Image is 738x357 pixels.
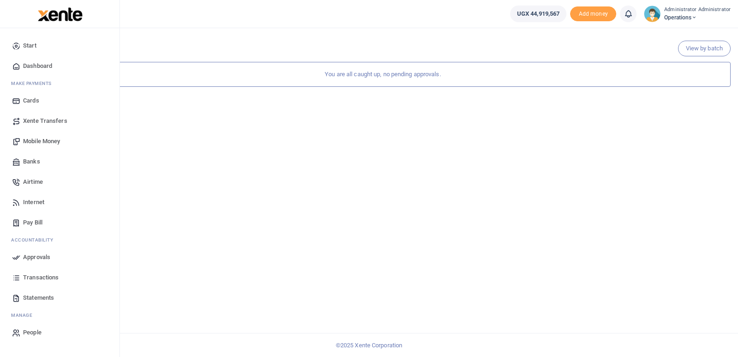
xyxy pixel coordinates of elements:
a: logo-small logo-large logo-large [37,10,83,17]
a: Cards [7,91,112,111]
a: UGX 44,919,567 [510,6,566,22]
h4: Pending your approval [35,40,731,50]
span: anage [16,312,33,319]
span: People [23,328,42,337]
a: Dashboard [7,56,112,76]
a: Start [7,36,112,56]
img: logo-large [38,7,83,21]
li: Toup your wallet [570,6,616,22]
li: Wallet ballance [506,6,570,22]
a: People [7,322,112,343]
span: Add money [570,6,616,22]
a: Statements [7,288,112,308]
a: Transactions [7,267,112,288]
span: Dashboard [23,61,52,71]
a: View by batch [678,41,731,56]
div: You are all caught up, no pending approvals. [35,62,731,87]
small: Administrator Administrator [664,6,731,14]
span: Approvals [23,253,50,262]
a: Xente Transfers [7,111,112,131]
span: Airtime [23,177,43,187]
li: Ac [7,233,112,247]
a: Approvals [7,247,112,267]
span: Banks [23,157,40,166]
a: Airtime [7,172,112,192]
a: Banks [7,151,112,172]
a: profile-user Administrator Administrator Operations [644,6,731,22]
span: UGX 44,919,567 [517,9,559,18]
span: Start [23,41,36,50]
span: Cards [23,96,39,105]
span: Mobile Money [23,137,60,146]
span: Xente Transfers [23,116,67,126]
a: Mobile Money [7,131,112,151]
li: M [7,76,112,91]
span: Operations [664,13,731,22]
span: ake Payments [16,80,52,87]
a: Pay Bill [7,212,112,233]
span: Transactions [23,273,59,282]
li: M [7,308,112,322]
span: Pay Bill [23,218,42,227]
span: Statements [23,293,54,303]
img: profile-user [644,6,661,22]
span: countability [18,236,53,243]
span: Internet [23,198,44,207]
a: Add money [570,10,616,17]
a: Internet [7,192,112,212]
